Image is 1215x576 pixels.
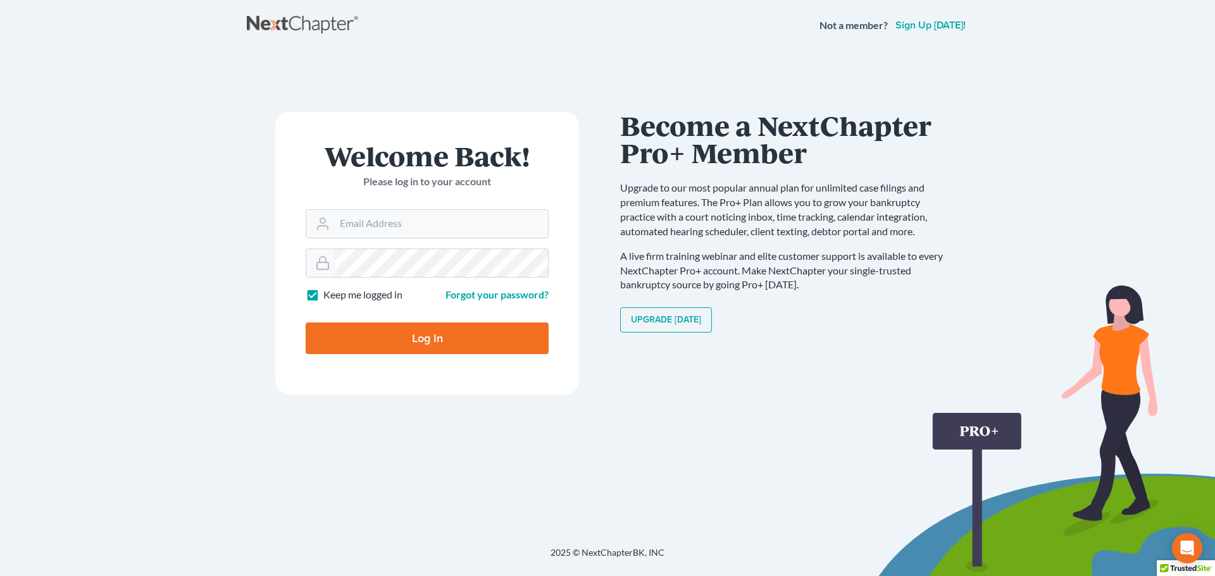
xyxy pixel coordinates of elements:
[620,112,956,166] h1: Become a NextChapter Pro+ Member
[445,288,549,300] a: Forgot your password?
[620,181,956,238] p: Upgrade to our most popular annual plan for unlimited case filings and premium features. The Pro+...
[247,546,968,569] div: 2025 © NextChapterBK, INC
[893,20,968,30] a: Sign up [DATE]!
[819,18,888,33] strong: Not a member?
[1172,533,1202,563] div: Open Intercom Messenger
[306,175,549,189] p: Please log in to your account
[620,249,956,293] p: A live firm training webinar and elite customer support is available to every NextChapter Pro+ ac...
[306,142,549,169] h1: Welcome Back!
[306,322,549,354] input: Log In
[335,210,548,238] input: Email Address
[323,288,402,302] label: Keep me logged in
[620,307,712,333] a: Upgrade [DATE]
